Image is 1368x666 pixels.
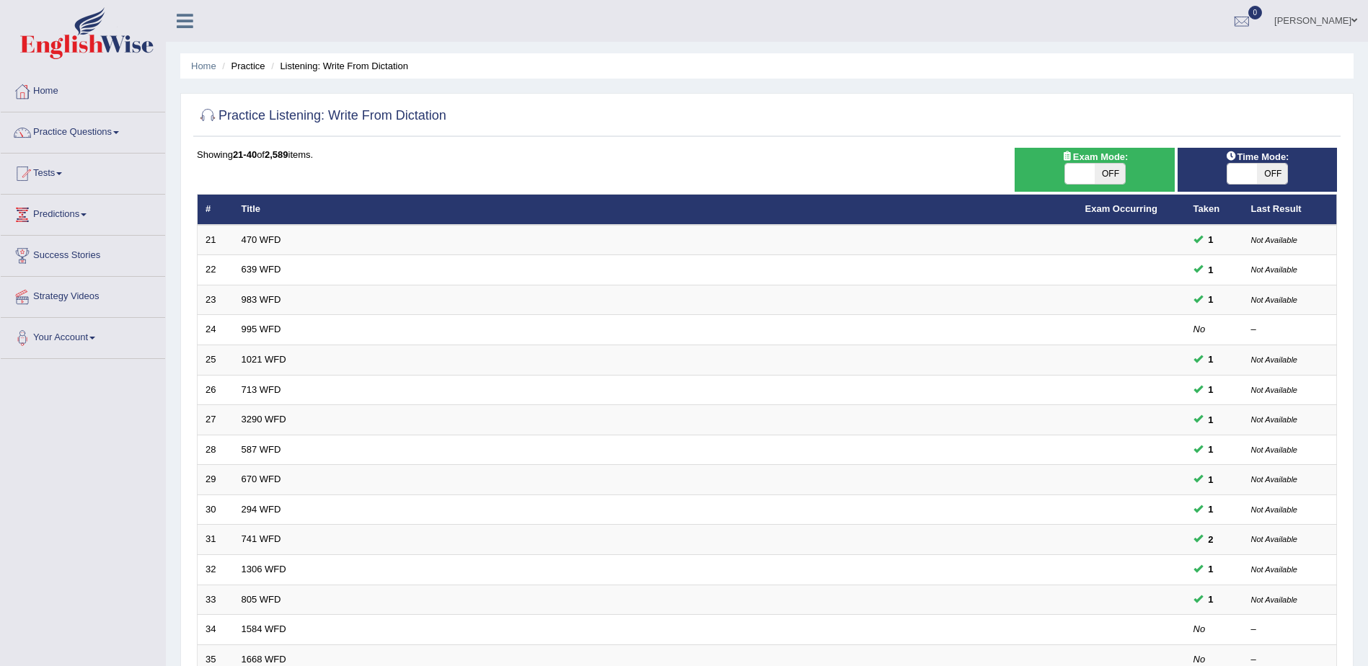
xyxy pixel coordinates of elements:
td: 33 [198,585,234,615]
small: Not Available [1251,415,1297,424]
span: You can still take this question [1203,412,1219,427]
a: Strategy Videos [1,277,165,313]
small: Not Available [1251,535,1297,543]
td: 27 [198,405,234,435]
span: You can still take this question [1203,472,1219,487]
td: 34 [198,615,234,645]
a: Home [1,71,165,107]
a: 995 WFD [242,324,281,334]
li: Practice [219,59,265,73]
span: OFF [1095,164,1125,184]
small: Not Available [1251,355,1297,364]
a: 1668 WFD [242,654,286,665]
td: 28 [198,435,234,465]
a: Tests [1,154,165,190]
td: 24 [198,315,234,345]
a: 805 WFD [242,594,281,605]
a: 713 WFD [242,384,281,395]
span: Exam Mode: [1056,149,1134,164]
td: 29 [198,465,234,495]
div: Show exams occurring in exams [1015,148,1174,192]
em: No [1193,324,1206,334]
b: 21-40 [233,149,257,160]
th: # [198,195,234,225]
li: Listening: Write From Dictation [268,59,408,73]
span: You can still take this question [1203,232,1219,247]
div: Showing of items. [197,148,1337,161]
td: 26 [198,375,234,405]
th: Last Result [1243,195,1337,225]
th: Title [234,195,1077,225]
small: Not Available [1251,565,1297,574]
a: 587 WFD [242,444,281,455]
td: 25 [198,345,234,376]
a: 470 WFD [242,234,281,245]
a: Your Account [1,318,165,354]
span: 0 [1248,6,1263,19]
a: 639 WFD [242,264,281,275]
small: Not Available [1251,265,1297,274]
a: 983 WFD [242,294,281,305]
span: You can still take this question [1203,592,1219,607]
em: No [1193,623,1206,634]
a: 3290 WFD [242,414,286,425]
td: 30 [198,494,234,525]
a: Exam Occurring [1085,203,1157,214]
a: 741 WFD [242,533,281,544]
small: Not Available [1251,505,1297,514]
small: Not Available [1251,386,1297,394]
h2: Practice Listening: Write From Dictation [197,105,446,127]
td: 32 [198,554,234,585]
td: 21 [198,225,234,255]
a: Practice Questions [1,112,165,148]
span: Time Mode: [1219,149,1294,164]
span: You can still take this question [1203,532,1219,547]
span: You can still take this question [1203,561,1219,577]
td: 31 [198,525,234,555]
em: No [1193,654,1206,665]
span: You can still take this question [1203,442,1219,457]
a: Home [191,61,216,71]
small: Not Available [1251,296,1297,304]
a: 1021 WFD [242,354,286,365]
span: You can still take this question [1203,502,1219,517]
a: Predictions [1,195,165,231]
span: You can still take this question [1203,292,1219,307]
a: Success Stories [1,236,165,272]
a: 1306 WFD [242,564,286,574]
td: 22 [198,255,234,285]
div: – [1251,323,1329,337]
a: 294 WFD [242,504,281,515]
span: You can still take this question [1203,352,1219,367]
div: – [1251,623,1329,636]
td: 23 [198,285,234,315]
small: Not Available [1251,595,1297,604]
a: 670 WFD [242,474,281,484]
span: You can still take this question [1203,382,1219,397]
small: Not Available [1251,475,1297,484]
th: Taken [1186,195,1243,225]
small: Not Available [1251,445,1297,454]
a: 1584 WFD [242,623,286,634]
span: You can still take this question [1203,262,1219,277]
span: OFF [1257,164,1287,184]
small: Not Available [1251,236,1297,244]
b: 2,589 [265,149,288,160]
